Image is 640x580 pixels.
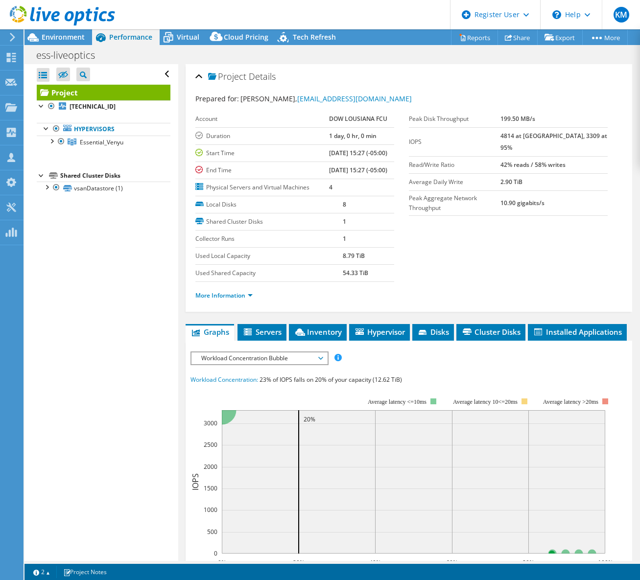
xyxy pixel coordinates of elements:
text: 0 [214,549,217,557]
a: [EMAIL_ADDRESS][DOMAIN_NAME] [297,94,412,103]
h1: ess-liveoptics [32,50,110,61]
b: DOW LOUSIANA FCU [329,115,387,123]
b: 1 [343,234,346,243]
label: Physical Servers and Virtual Machines [195,183,329,192]
text: 500 [207,528,217,536]
tspan: Average latency 10<=20ms [453,398,518,405]
b: 4 [329,183,332,191]
span: 23% of IOPS falls on 20% of your capacity (12.62 TiB) [260,375,402,384]
text: 3000 [204,419,217,427]
text: Average latency >20ms [543,398,598,405]
label: Duration [195,131,329,141]
span: KM [614,7,629,23]
label: Shared Cluster Disks [195,217,342,227]
b: 1 [343,217,346,226]
div: Shared Cluster Disks [60,170,170,182]
text: IOPS [190,473,201,490]
text: 60% [446,558,458,567]
span: Workload Concentration: [190,375,258,384]
text: 100% [598,558,613,567]
span: Project [208,72,246,82]
a: [TECHNICAL_ID] [37,100,170,113]
label: Peak Aggregate Network Throughput [409,193,500,213]
text: 2500 [204,441,217,449]
span: Environment [42,32,85,42]
a: Export [537,30,583,45]
label: Peak Disk Throughput [409,114,500,124]
b: 54.33 TiB [343,269,368,277]
text: 40% [369,558,381,567]
b: 2.90 TiB [500,178,522,186]
a: 2 [26,566,57,578]
a: Essential_Venyu [37,136,170,148]
text: 2000 [204,463,217,471]
svg: \n [552,10,561,19]
a: Share [498,30,538,45]
b: 199.50 MB/s [500,115,535,123]
label: Used Local Capacity [195,251,342,261]
b: 10.90 gigabits/s [500,199,545,207]
span: Essential_Venyu [80,138,123,146]
span: Hypervisor [354,327,405,337]
tspan: Average latency <=10ms [368,398,427,405]
a: More Information [195,291,253,300]
span: Performance [109,32,152,42]
label: IOPS [409,137,500,147]
a: vsanDatastore (1) [37,182,170,194]
b: 1 day, 0 hr, 0 min [329,132,377,140]
span: Graphs [190,327,229,337]
label: Read/Write Ratio [409,160,500,170]
b: [DATE] 15:27 (-05:00) [329,166,387,174]
span: Virtual [177,32,199,42]
label: Account [195,114,329,124]
span: Inventory [294,327,342,337]
span: Cloud Pricing [224,32,268,42]
span: [PERSON_NAME], [240,94,412,103]
label: Start Time [195,148,329,158]
label: Used Shared Capacity [195,268,342,278]
text: 0% [218,558,226,567]
span: Cluster Disks [461,327,521,337]
span: Servers [242,327,282,337]
label: Collector Runs [195,234,342,244]
text: 80% [522,558,534,567]
span: Tech Refresh [293,32,336,42]
text: 20% [304,415,315,423]
text: 1500 [204,484,217,492]
a: Hypervisors [37,123,170,136]
b: 8.79 TiB [343,252,365,260]
b: 8 [343,200,346,209]
text: 20% [293,558,305,567]
span: Details [249,70,276,82]
span: Disks [417,327,449,337]
span: Workload Concentration Bubble [196,352,322,364]
a: Reports [451,30,498,45]
b: 42% reads / 58% writes [500,161,566,169]
text: 1000 [204,506,217,514]
label: End Time [195,165,329,175]
label: Average Daily Write [409,177,500,187]
label: Local Disks [195,200,342,209]
b: [DATE] 15:27 (-05:00) [329,149,387,157]
a: Project [37,85,170,100]
b: 4814 at [GEOGRAPHIC_DATA], 3309 at 95% [500,132,607,152]
span: Installed Applications [533,327,622,337]
b: [TECHNICAL_ID] [70,102,116,111]
a: Project Notes [56,566,114,578]
label: Prepared for: [195,94,239,103]
a: More [582,30,628,45]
